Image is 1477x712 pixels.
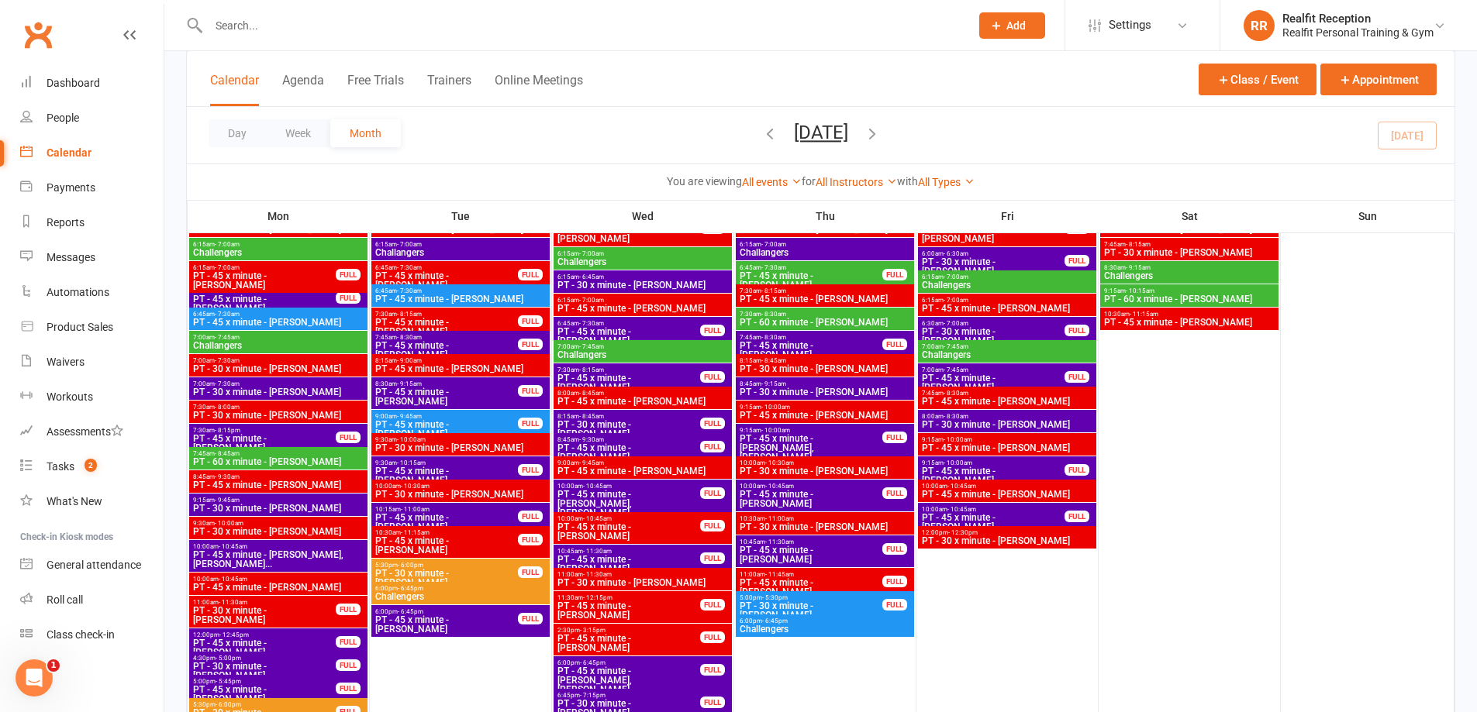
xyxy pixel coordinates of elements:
span: - 7:00am [579,250,604,257]
span: - 10:00am [215,520,243,527]
span: - 10:45am [947,506,976,513]
span: PT - 30 x minute - [PERSON_NAME] [739,466,911,476]
div: FULL [518,511,543,522]
span: - 10:45am [583,515,612,522]
span: PT - 60 x minute - [PERSON_NAME] [739,318,911,327]
span: - 10:45am [583,483,612,490]
button: Trainers [427,73,471,106]
span: PT - 45 x minute - [PERSON_NAME] [921,373,1065,392]
span: - 7:30am [397,287,422,294]
div: Dashboard [47,77,100,89]
span: PT - 45 x minute - [PERSON_NAME] [557,304,729,313]
span: PT - 60 x minute - [PERSON_NAME] [1103,294,1275,304]
span: 6:15am [921,297,1093,304]
span: PT - 45 x minute - [PERSON_NAME] [739,411,911,420]
span: 1 [47,659,60,672]
span: 10:30am [1103,311,1275,318]
button: Day [209,119,266,147]
span: Add [1006,19,1026,32]
span: 7:00am [192,357,364,364]
span: - 9:15am [761,380,786,387]
div: FULL [700,325,725,336]
span: 9:15am [192,497,364,504]
span: PT - 45 x minute - [PERSON_NAME] [921,513,1065,531]
span: - 10:45am [947,483,976,490]
span: 9:30am [192,520,364,527]
div: Workouts [47,390,93,403]
span: 12:00pm [921,529,1093,536]
span: 9:15am [1103,287,1275,294]
th: Sun [1281,200,1455,232]
span: PT - 45 x minute - [PERSON_NAME] [557,225,701,243]
span: PT - 45 x minute - [PERSON_NAME] [192,480,364,490]
span: 6:45am [557,320,701,327]
span: PT - 30 x minute - [PERSON_NAME] [192,411,364,420]
span: PT - 30 x minute - [PERSON_NAME] [557,280,729,290]
span: PT - 30 x minute - [PERSON_NAME] [921,327,1065,346]
span: - 9:15am [1126,264,1151,271]
span: - 11:15am [401,529,430,536]
span: 8:15am [739,357,911,364]
span: PT - 45 x minute - [PERSON_NAME] [374,420,519,439]
th: Tue [370,200,552,232]
span: 6:15am [557,297,729,304]
span: PT - 45 x minute - [PERSON_NAME] [192,318,364,327]
span: 10:30am [739,515,911,522]
span: 7:00am [192,334,364,341]
span: PT - 45 x minute - [PERSON_NAME] [921,490,1093,499]
span: 9:00am [374,413,519,420]
span: PT - 30 x minute - [PERSON_NAME] [557,420,701,439]
th: Fri [916,200,1099,232]
div: Messages [47,251,95,263]
span: 6:45am [739,264,883,271]
span: - 7:45am [579,343,604,350]
a: People [20,101,164,136]
span: PT - 45 x minute - [PERSON_NAME] [374,387,519,406]
a: Waivers [20,345,164,380]
span: - 10:30am [765,459,794,466]
span: - 10:00am [944,459,972,466]
span: PT - 45 x minute - [PERSON_NAME] [374,536,519,555]
div: FULL [700,371,725,383]
th: Wed [552,200,734,232]
span: - 12:30pm [948,529,978,536]
span: - 8:45am [215,450,240,457]
div: FULL [518,534,543,545]
span: - 7:45am [215,334,240,341]
span: - 7:00am [397,241,422,248]
span: - 8:30am [944,413,968,420]
span: - 8:15am [761,287,786,294]
span: PT - 30 x minute - [PERSON_NAME] [374,443,547,452]
span: 6:15am [739,241,911,248]
span: 10:00am [739,483,883,490]
span: 7:30am [557,366,701,373]
span: PT - 45 x minute - [PERSON_NAME] [557,373,701,392]
div: FULL [336,269,361,280]
span: - 7:00am [215,241,240,248]
span: PT - 45 x minute - [PERSON_NAME] [1103,225,1275,234]
span: - 7:00am [215,264,240,271]
div: Assessments [47,425,123,438]
a: Roll call [20,583,164,617]
div: FULL [336,432,361,443]
span: 9:30am [374,436,547,443]
span: - 8:45am [579,413,604,420]
span: PT - 45 x minute - [PERSON_NAME] [921,466,1065,485]
span: PT - 45 x minute - [PERSON_NAME] [374,318,519,336]
div: Payments [47,181,95,194]
span: PT - 30 x minute - [PERSON_NAME] [1103,248,1275,257]
span: - 7:00am [944,273,968,280]
span: Challengers [1103,271,1275,280]
span: Challengers [921,280,1093,290]
span: - 6:30am [944,250,968,257]
span: PT - 45 x minute - [PERSON_NAME] [192,271,336,290]
span: - 7:45am [944,366,968,373]
span: PT - 30 x minute - [PERSON_NAME] [192,527,364,536]
strong: with [897,175,918,187]
a: Calendar [20,136,164,170]
div: Automations [47,286,109,298]
a: Product Sales [20,310,164,345]
span: PT - 45 x minute - [PERSON_NAME] [739,490,883,508]
div: Roll call [47,593,83,606]
span: 9:30am [374,459,519,466]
